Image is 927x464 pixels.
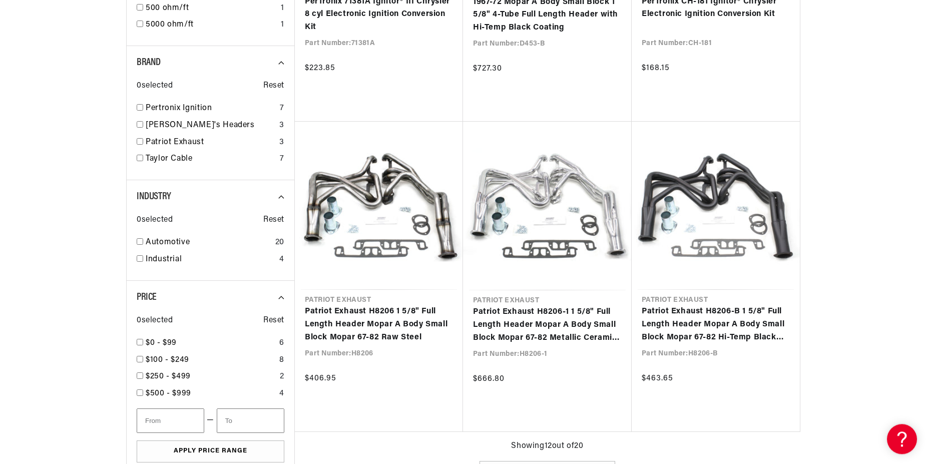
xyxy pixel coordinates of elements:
[279,119,284,132] div: 3
[217,408,284,433] input: To
[263,214,284,227] span: Reset
[146,389,191,397] span: $500 - $999
[146,339,177,347] span: $0 - $99
[137,408,204,433] input: From
[146,136,275,149] a: Patriot Exhaust
[137,292,157,302] span: Price
[137,58,161,68] span: Brand
[305,305,453,344] a: Patriot Exhaust H8206 1 5/8" Full Length Header Mopar A Body Small Block Mopar 67-82 Raw Steel
[511,440,583,453] span: Showing 12 out of 20
[263,80,284,93] span: Reset
[275,236,284,249] div: 20
[279,136,284,149] div: 3
[146,2,277,15] a: 500 ohm/ft
[280,370,284,383] div: 2
[146,253,275,266] a: Industrial
[280,102,284,115] div: 7
[146,102,276,115] a: Pertronix Ignition
[473,306,622,344] a: Patriot Exhaust H8206-1 1 5/8" Full Length Header Mopar A Body Small Block Mopar 67-82 Metallic C...
[279,387,284,400] div: 4
[146,153,276,166] a: Taylor Cable
[281,19,284,32] div: 1
[642,305,790,344] a: Patriot Exhaust H8206-B 1 5/8" Full Length Header Mopar A Body Small Block Mopar 67-82 Hi-Temp Bl...
[280,153,284,166] div: 7
[279,337,284,350] div: 6
[146,19,277,32] a: 5000 ohm/ft
[137,314,173,327] span: 0 selected
[137,214,173,227] span: 0 selected
[137,440,284,463] button: Apply Price Range
[279,253,284,266] div: 4
[146,236,271,249] a: Automotive
[137,80,173,93] span: 0 selected
[279,354,284,367] div: 8
[146,119,275,132] a: [PERSON_NAME]'s Headers
[146,372,191,380] span: $250 - $499
[207,414,214,427] span: —
[281,2,284,15] div: 1
[146,356,189,364] span: $100 - $249
[263,314,284,327] span: Reset
[137,192,171,202] span: Industry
